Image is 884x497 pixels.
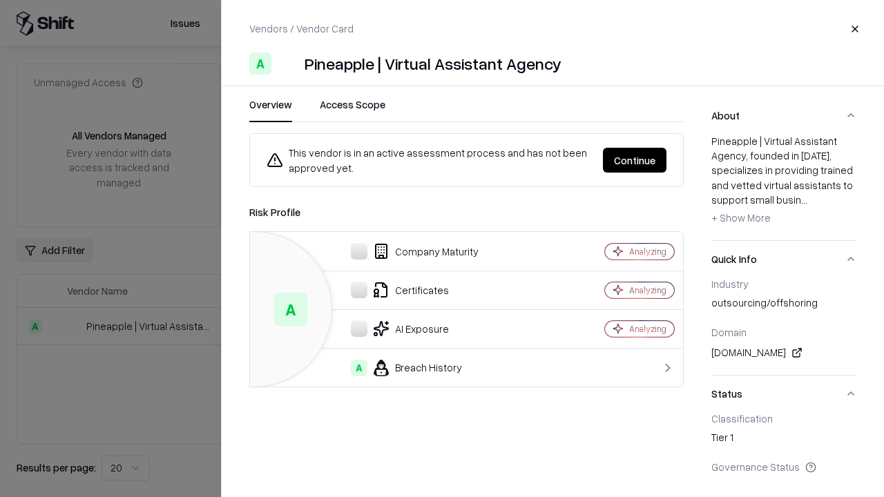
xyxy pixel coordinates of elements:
p: Vendors / Vendor Card [249,21,354,36]
div: A [274,293,307,326]
div: Pineapple | Virtual Assistant Agency [305,52,561,75]
div: Breach History [261,360,557,376]
span: ... [801,193,807,206]
div: Analyzing [629,246,666,257]
div: Company Maturity [261,243,557,260]
img: Pineapple | Virtual Assistant Agency [277,52,299,75]
div: A [249,52,271,75]
div: Risk Profile [249,204,684,220]
button: Continue [603,148,666,173]
span: + Show More [711,211,771,224]
div: AI Exposure [261,320,557,337]
div: About [711,134,856,240]
div: Certificates [261,282,557,298]
button: Access Scope [320,97,385,122]
button: About [711,97,856,134]
div: Tier 1 [711,430,856,449]
div: Classification [711,412,856,425]
button: Status [711,376,856,412]
div: Analyzing [629,284,666,296]
button: Quick Info [711,241,856,277]
button: + Show More [711,207,771,229]
div: Pineapple | Virtual Assistant Agency, founded in [DATE], specializes in providing trained and vet... [711,134,856,229]
div: Domain [711,326,856,338]
div: [DOMAIN_NAME] [711,344,856,361]
button: Overview [249,97,292,122]
div: Industry [711,277,856,290]
div: outsourcing/offshoring [711,295,856,315]
div: This vendor is in an active assessment process and has not been approved yet. [267,145,592,175]
div: Analyzing [629,323,666,335]
div: Quick Info [711,277,856,375]
div: A [351,360,367,376]
div: Governance Status [711,460,856,473]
